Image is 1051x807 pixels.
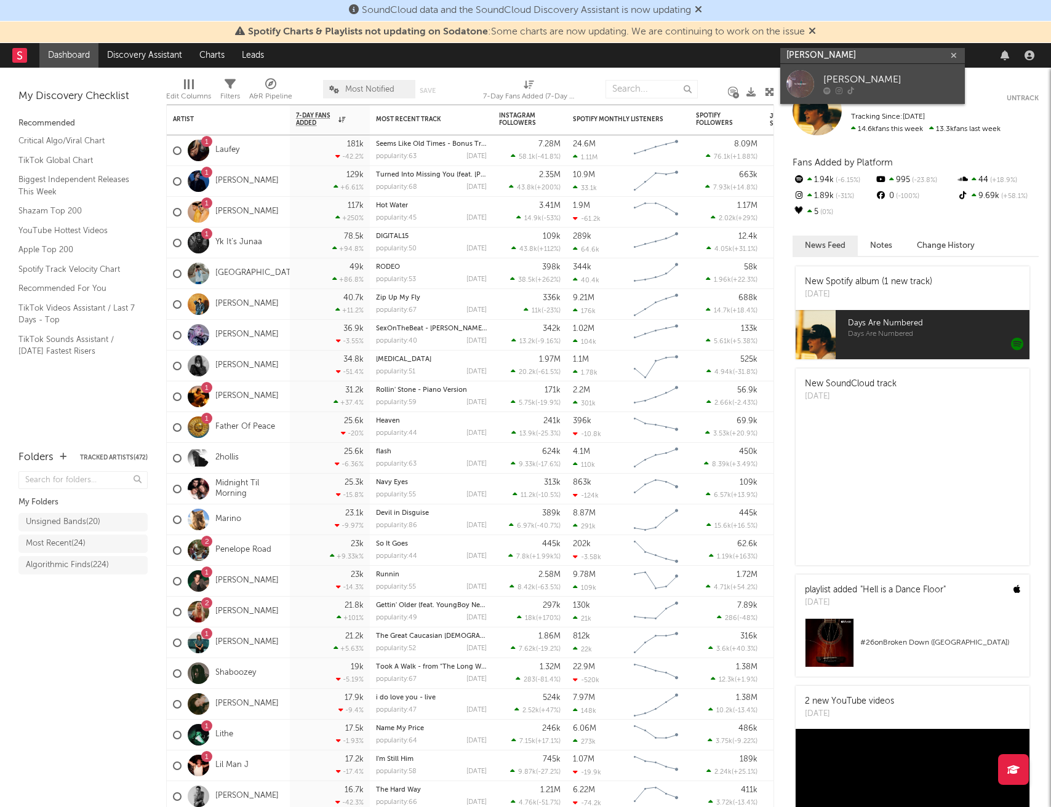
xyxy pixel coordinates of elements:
a: [PERSON_NAME] [780,64,965,104]
span: +5.38 % [732,338,756,345]
div: 36.9k [343,325,364,333]
div: 117k [348,202,364,210]
a: TikTok Videos Assistant / Last 7 Days - Top [18,301,135,327]
div: 342k [543,325,561,333]
div: ( ) [705,429,757,437]
span: 3.53k [713,431,730,437]
div: 1.17M [737,202,757,210]
span: 43.8k [517,185,535,191]
span: 4.05k [714,246,732,253]
div: +86.8 % [332,276,364,284]
div: 8.09M [734,140,757,148]
a: So It Goes [376,541,408,547]
span: 7.93k [713,185,730,191]
span: 76.1k [714,154,730,161]
div: 396k [573,417,591,425]
span: 43.8k [519,246,537,253]
a: Shazam Top 200 [18,204,135,218]
span: 13.3k fans last week [851,125,1001,133]
div: 1.78k [573,368,597,376]
div: [PERSON_NAME] [823,73,959,87]
span: +14.8 % [732,185,756,191]
span: -23.8 % [910,177,937,184]
a: Rollin' Stone - Piano Version [376,387,467,394]
div: popularity: 63 [376,461,417,467]
div: SexOnTheBeat - Alex Chapman Remix [376,325,487,332]
span: +31.1 % [734,246,756,253]
span: +18.9 % [988,177,1017,184]
span: -25.3 % [538,431,559,437]
span: Days Are Numbered [848,316,1029,331]
div: Algorithmic Finds ( 224 ) [26,558,109,573]
div: 31.2k [345,386,364,394]
div: 69.9k [737,417,757,425]
a: Turned Into Missing You (feat. [PERSON_NAME]) [376,172,530,178]
span: Fans Added by Platform [793,158,893,167]
a: I'm Still Him [376,756,414,763]
div: 1.89k [793,188,874,204]
span: +22.3 % [733,277,756,284]
div: popularity: 67 [376,307,417,314]
a: [PERSON_NAME] [215,330,279,340]
input: Search for folders... [18,471,148,489]
span: 9.33k [519,461,536,468]
div: -6.36 % [335,460,364,468]
div: Rollin' Stone - Piano Version [376,387,487,394]
a: Name My Price [376,725,424,732]
a: #26onBroken Down ([GEOGRAPHIC_DATA]) [796,618,1029,677]
div: 58k [744,263,757,271]
a: Navy Eyes [376,479,408,486]
div: -42.2 % [335,153,364,161]
div: Turned Into Missing You (feat. Avery Anna) [376,172,487,178]
div: Hot Water [376,202,487,209]
a: Spotify Track Velocity Chart [18,263,135,276]
a: Seems Like Old Times - Bonus Track [376,141,492,148]
div: ( ) [511,337,561,345]
span: 38.5k [518,277,535,284]
div: ( ) [706,399,757,407]
div: 450k [739,448,757,456]
input: Search for artists [780,48,965,63]
a: Critical Algo/Viral Chart [18,134,135,148]
a: TikTok Global Chart [18,154,135,167]
span: 14.9k [524,215,541,222]
div: +11.2 % [335,306,364,314]
svg: Chart title [628,258,684,289]
div: ( ) [511,368,561,376]
div: [DATE] [466,368,487,375]
div: A&R Pipeline [249,74,292,109]
div: ( ) [706,153,757,161]
span: Dismiss [809,27,816,37]
a: Gettin' Older (feat. YoungBoy Never Broke Again) [376,602,532,609]
div: 176k [573,307,596,315]
span: -41.8 % [537,154,559,161]
div: 34.8k [343,356,364,364]
svg: Chart title [628,289,684,320]
div: popularity: 51 [376,368,415,375]
a: [PERSON_NAME] [215,791,279,801]
div: 301k [573,399,596,407]
div: 171k [545,386,561,394]
div: popularity: 59 [376,399,417,406]
div: 9.69k [957,188,1039,204]
div: -3.55 % [336,337,364,345]
div: 56.9k [737,386,757,394]
a: Shaboozey [215,668,256,678]
div: 5 [793,204,874,220]
span: +200 % [537,185,559,191]
a: [PERSON_NAME] [215,606,279,617]
div: [DATE] [466,276,487,283]
div: Spotify Followers [696,112,739,127]
span: 5.61k [714,338,730,345]
div: [DATE] [466,215,487,221]
div: 7-Day Fans Added (7-Day Fans Added) [483,89,575,104]
div: ( ) [509,183,561,191]
div: 110k [573,461,595,469]
a: Marino [215,514,241,525]
span: 58.1k [519,154,535,161]
span: 13.9k [519,431,536,437]
span: Spotify Charts & Playlists not updating on Sodatone [248,27,488,37]
a: [PERSON_NAME] [215,207,279,217]
div: popularity: 68 [376,184,417,191]
svg: Chart title [628,320,684,351]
